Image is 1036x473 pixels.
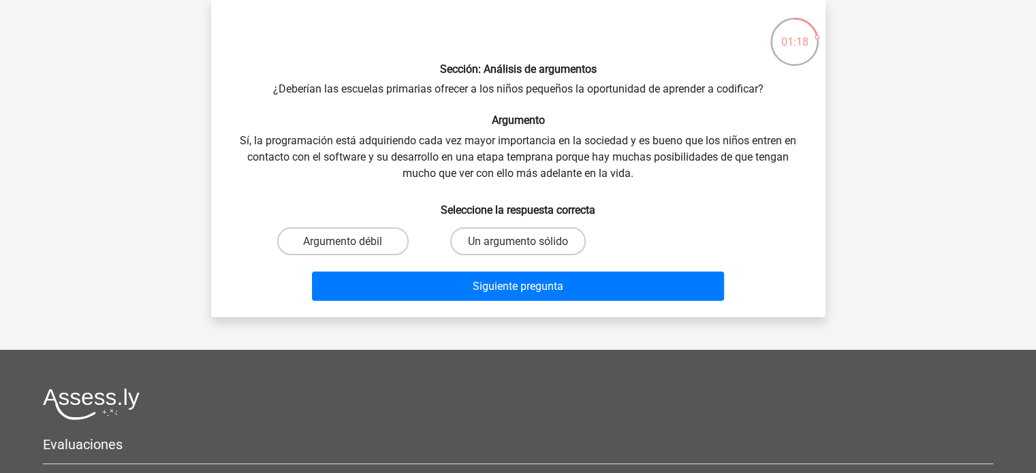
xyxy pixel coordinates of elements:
font: Sí, la programación está adquiriendo cada vez mayor importancia en la sociedad y es bueno que los... [240,134,796,180]
font: Evaluaciones [43,436,123,453]
font: Argumento [492,114,545,127]
img: Logotipo de Assessly [43,388,140,420]
font: Un argumento sólido [468,235,568,248]
button: Siguiente pregunta [312,272,724,301]
font: Sección: Análisis de argumentos [440,63,597,76]
font: Argumento débil [303,235,382,248]
font: ¿Deberían las escuelas primarias ofrecer a los niños pequeños la oportunidad de aprender a codifi... [273,82,764,95]
font: Siguiente pregunta [473,280,563,293]
font: Seleccione la respuesta correcta [441,203,595,216]
font: 01:18 [781,35,809,48]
